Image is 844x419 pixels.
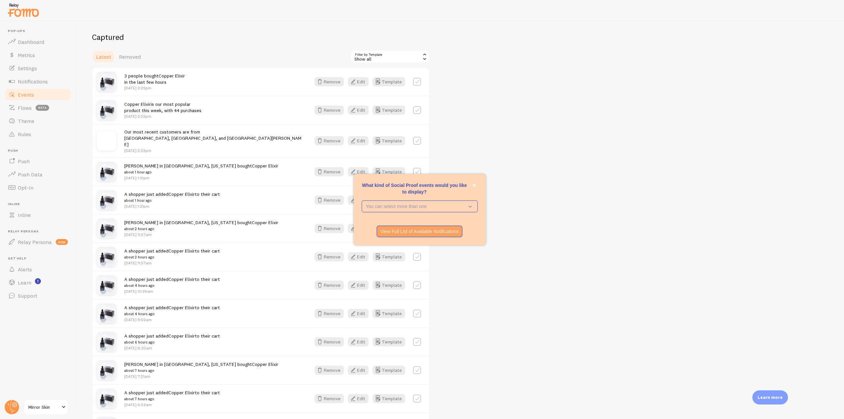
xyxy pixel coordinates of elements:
a: Template [373,309,405,318]
span: new [56,239,68,245]
p: [DATE] 10:28am [124,288,220,294]
p: Learn more [758,394,783,401]
a: Mirror Skin [24,399,68,415]
span: Opt-In [18,184,33,191]
span: Rules [18,131,31,137]
img: TGC_2198_2_small.png [97,219,116,238]
span: Notifications [18,78,48,85]
img: TGC_2198_2_small.png [97,162,116,182]
button: Remove [315,337,344,346]
a: Notifications [4,75,72,88]
a: Template [373,77,405,86]
span: Theme [18,118,34,124]
h2: Captured [92,32,430,42]
a: Dashboard [4,35,72,48]
button: Template [373,105,405,115]
p: [DATE] 6:52am [124,402,220,407]
button: Template [373,366,405,375]
span: Latest [96,53,111,60]
button: Edit [348,366,369,375]
a: Opt-In [4,181,72,194]
button: Template [373,167,405,176]
a: Edit [348,366,373,375]
span: Flows [18,105,32,111]
p: View Full List of Available Notifications [380,228,459,235]
button: Remove [315,366,344,375]
img: TGC_2198_2.png [97,304,116,323]
p: [DATE] 2:22pm [124,85,185,91]
a: Edit [348,224,373,233]
a: Edit [348,394,373,403]
a: Learn [4,276,72,289]
button: Remove [315,281,344,290]
small: about 2 hours ago [124,254,220,260]
a: Copper Elixir [168,333,195,339]
small: about 4 hours ago [124,283,220,288]
span: [PERSON_NAME] in [GEOGRAPHIC_DATA], [US_STATE] bought [124,163,278,175]
small: about 1 hour ago [124,169,278,175]
a: Copper Elixir [168,276,195,282]
small: about 2 hours ago [124,226,278,232]
button: Edit [348,167,369,176]
a: Copper Elixir [252,220,278,225]
a: Edit [348,105,373,115]
a: Support [4,289,72,302]
button: Template [373,394,405,403]
a: Edit [348,167,373,176]
button: Template [373,136,405,145]
a: Metrics [4,48,72,62]
div: What kind of Social Proof events would you like to display? [354,174,486,245]
span: Pop-ups [8,29,72,33]
button: Edit [348,281,369,290]
svg: <p>Watch New Feature Tutorials!</p> [35,278,41,284]
a: Push Data [4,168,72,181]
img: TGC_2198_2.png [97,389,116,408]
span: A shopper just added to their cart [124,333,220,345]
small: about 6 hours ago [124,339,220,345]
button: Edit [348,252,369,261]
button: Edit [348,394,369,403]
span: Relay Persona [18,239,52,245]
small: about 7 hours ago [124,396,220,402]
span: Events [18,91,34,98]
span: Settings [18,65,37,72]
a: Edit [348,337,373,346]
button: close, [471,182,478,189]
button: Remove [315,224,344,233]
a: Edit [348,136,373,145]
img: fomo-relay-logo-orange.svg [7,2,40,18]
button: Remove [315,195,344,205]
span: beta [36,105,49,111]
a: Edit [348,281,373,290]
img: no_image.svg [97,131,116,151]
button: Edit [348,77,369,86]
span: Support [18,292,37,299]
a: Settings [4,62,72,75]
button: Template [373,281,405,290]
span: Push [8,149,72,153]
span: Push Data [18,171,43,178]
button: Template [373,252,405,261]
span: [PERSON_NAME] in [GEOGRAPHIC_DATA], [US_STATE] bought [124,361,278,374]
button: View Full List of Available Notifications [377,225,463,237]
a: Removed [115,50,145,63]
span: A shopper just added to their cart [124,276,220,288]
span: A shopper just added to their cart [124,305,220,317]
span: Relay Persona [8,229,72,234]
a: Edit [348,195,373,205]
span: A shopper just added to their cart [124,390,220,402]
button: Remove [315,394,344,403]
a: Events [4,88,72,101]
span: Our most recent customers are from [GEOGRAPHIC_DATA], [GEOGRAPHIC_DATA], and [GEOGRAPHIC_DATA][PE... [124,129,301,148]
a: Edit [348,252,373,261]
a: Copper Elixir [168,305,195,311]
button: Remove [315,136,344,145]
button: You can select more than one [362,200,478,212]
p: You can select more than one [366,203,464,210]
p: [DATE] 7:21am [124,374,278,379]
